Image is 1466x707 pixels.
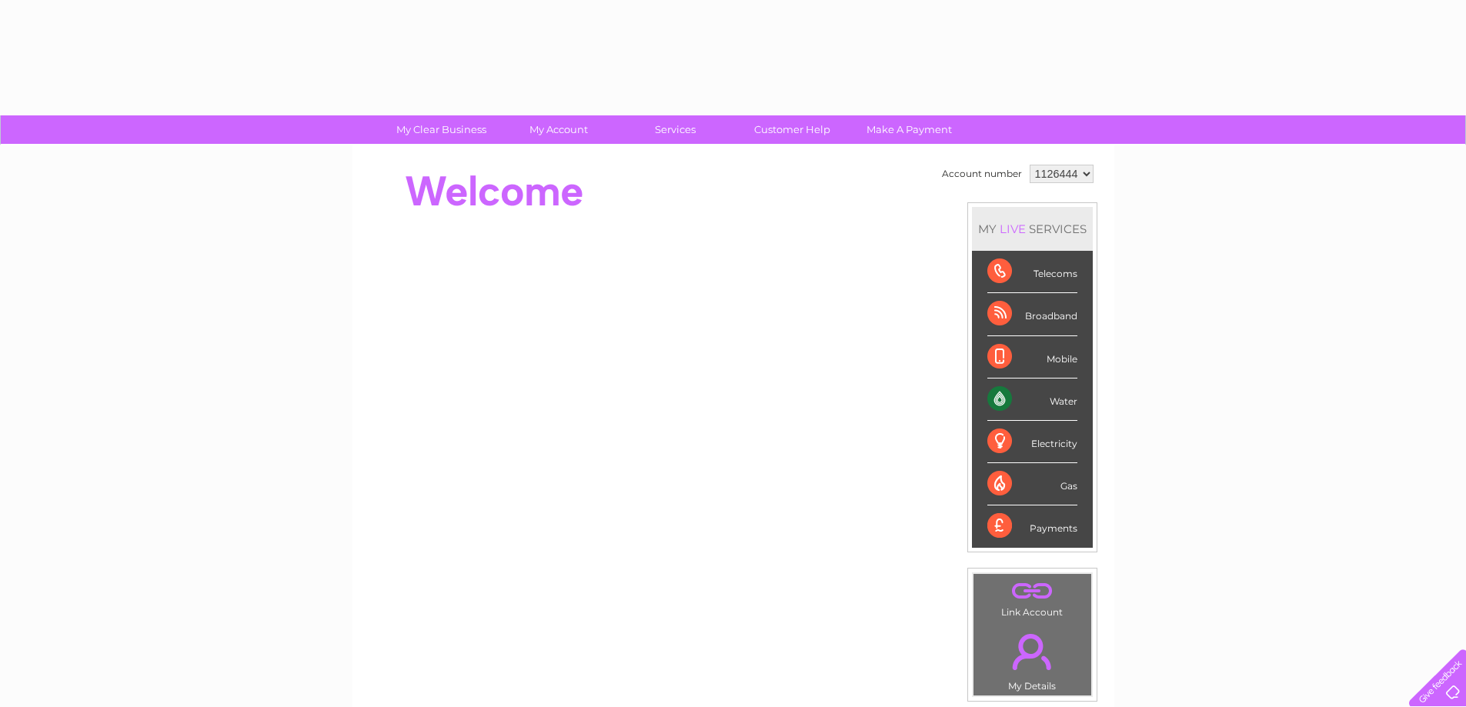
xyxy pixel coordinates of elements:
div: Payments [987,505,1077,547]
td: Link Account [973,573,1092,622]
td: Account number [938,161,1026,187]
a: . [977,625,1087,679]
a: Make A Payment [846,115,973,144]
td: My Details [973,621,1092,696]
div: LIVE [997,222,1029,236]
div: Water [987,379,1077,421]
div: Electricity [987,421,1077,463]
div: MY SERVICES [972,207,1093,251]
a: My Clear Business [378,115,505,144]
div: Mobile [987,336,1077,379]
div: Broadband [987,293,1077,335]
div: Telecoms [987,251,1077,293]
div: Gas [987,463,1077,505]
a: Services [612,115,739,144]
a: Customer Help [729,115,856,144]
a: . [977,578,1087,605]
a: My Account [495,115,622,144]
